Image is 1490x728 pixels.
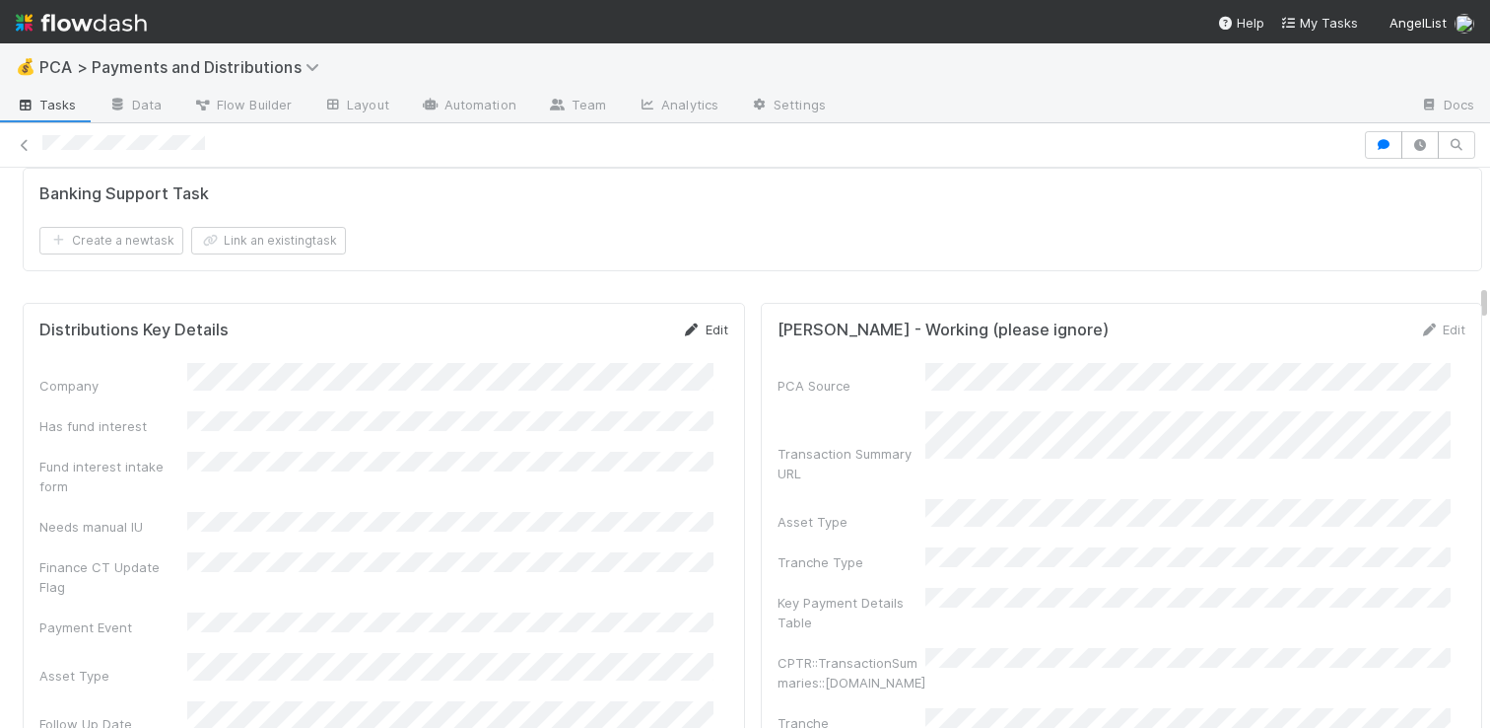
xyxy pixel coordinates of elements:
div: Help [1217,13,1264,33]
div: Payment Event [39,618,187,637]
a: Docs [1404,91,1490,122]
span: Tasks [16,95,77,114]
a: Settings [734,91,842,122]
a: Automation [405,91,532,122]
div: Fund interest intake form [39,457,187,496]
div: Key Payment Details Table [778,593,925,632]
button: Create a newtask [39,227,183,255]
span: 💰 [16,58,35,75]
div: Needs manual IU [39,517,187,537]
img: avatar_e7d5656d-bda2-4d83-89d6-b6f9721f96bd.png [1455,14,1474,34]
h5: Banking Support Task [39,184,209,204]
a: Edit [682,322,728,337]
div: Asset Type [778,512,925,532]
h5: Distributions Key Details [39,321,229,340]
div: Transaction Summary URL [778,444,925,483]
a: Flow Builder [177,91,307,122]
a: Team [532,91,622,122]
a: My Tasks [1280,13,1358,33]
span: My Tasks [1280,15,1358,31]
div: PCA Source [778,376,925,396]
span: AngelList [1389,15,1447,31]
h5: [PERSON_NAME] - Working (please ignore) [778,321,1109,340]
a: Edit [1419,322,1465,337]
img: logo-inverted-e16ddd16eac7371096b0.svg [16,6,147,39]
a: Analytics [622,91,734,122]
span: Flow Builder [193,95,292,114]
a: Data [93,91,177,122]
div: Company [39,376,187,396]
div: Has fund interest [39,416,187,436]
div: CPTR::TransactionSummaries::[DOMAIN_NAME] [778,653,925,692]
button: Link an existingtask [191,227,346,255]
div: Tranche Type [778,552,925,572]
div: Finance CT Update Flag [39,557,187,597]
span: PCA > Payments and Distributions [39,57,329,77]
div: Asset Type [39,666,187,686]
a: Layout [307,91,405,122]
